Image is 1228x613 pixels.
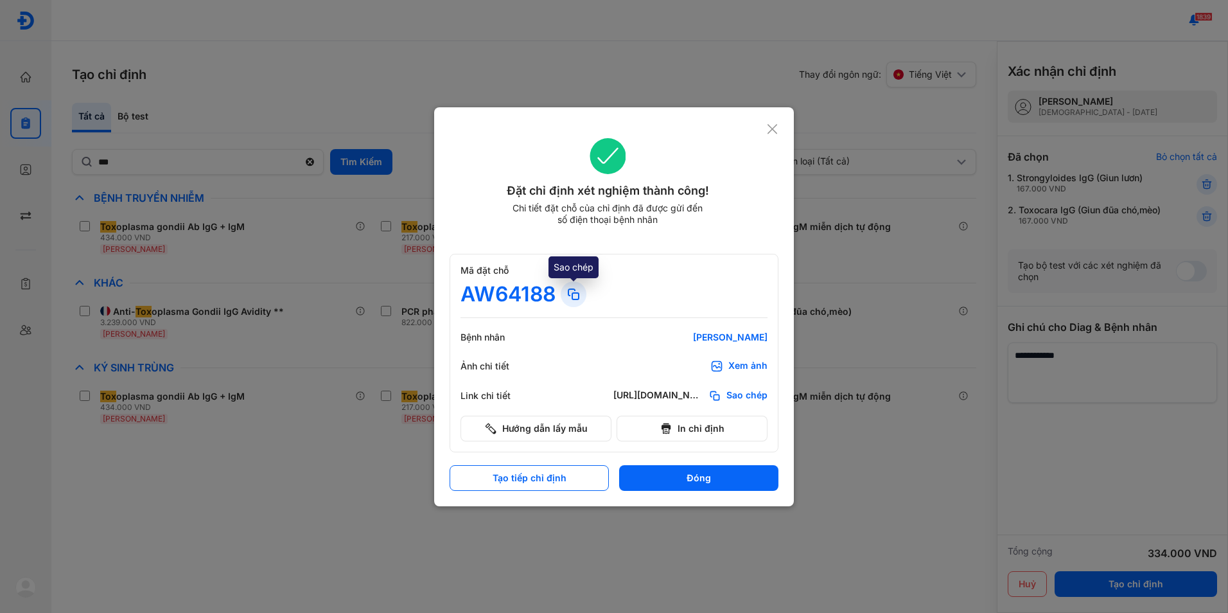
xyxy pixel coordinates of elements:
[460,265,767,276] div: Mã đặt chỗ
[460,416,611,441] button: Hướng dẫn lấy mẫu
[728,360,767,373] div: Xem ảnh
[450,465,609,491] button: Tạo tiếp chỉ định
[460,390,538,402] div: Link chi tiết
[613,332,767,343] div: [PERSON_NAME]
[617,416,767,441] button: In chỉ định
[613,389,703,402] div: [URL][DOMAIN_NAME]
[726,389,767,402] span: Sao chép
[460,332,538,343] div: Bệnh nhân
[450,182,766,200] div: Đặt chỉ định xét nghiệm thành công!
[619,465,778,491] button: Đóng
[507,202,708,226] div: Chi tiết đặt chỗ của chỉ định đã được gửi đến số điện thoại bệnh nhân
[460,281,556,307] div: AW64188
[460,360,538,372] div: Ảnh chi tiết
